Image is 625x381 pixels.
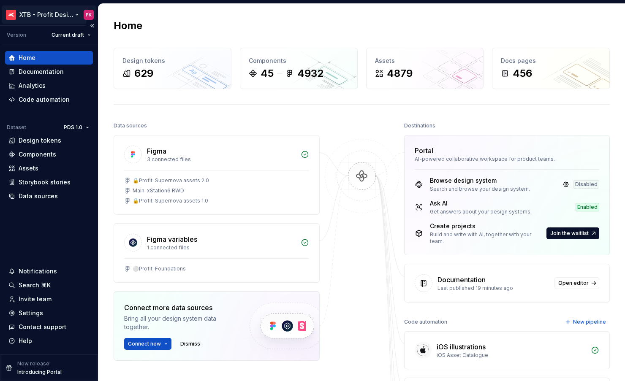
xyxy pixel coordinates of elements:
a: Open editor [554,277,599,289]
img: 69bde2f7-25a0-4577-ad58-aa8b0b39a544.png [6,10,16,20]
div: Components [19,150,56,159]
div: Components [249,57,349,65]
a: Assets [5,162,93,175]
div: AI-powered collaborative workspace for product teams. [415,156,600,162]
p: Introducing Portal [17,369,62,376]
div: 629 [134,67,153,80]
button: Help [5,334,93,348]
div: Contact support [19,323,66,331]
div: 🔒Profit: Supernova assets 2.0 [133,177,209,184]
div: Version [7,32,26,38]
div: ⚪️Profit: Foundations [133,265,186,272]
a: Components [5,148,93,161]
div: Documentation [19,68,64,76]
div: Destinations [404,120,435,132]
div: Figma [147,146,166,156]
div: Last published 19 minutes ago [437,285,550,292]
div: Portal [415,146,433,156]
div: 456 [513,67,532,80]
a: Documentation [5,65,93,78]
div: iOS Asset Catalogue [437,352,586,359]
button: PDS 1.0 [60,122,93,133]
a: Storybook stories [5,176,93,189]
button: Contact support [5,320,93,334]
div: 4879 [387,67,413,80]
button: Dismiss [177,338,204,350]
div: Ask AI [430,199,532,208]
div: Storybook stories [19,178,71,186]
button: Connect new [124,338,171,350]
div: Disabled [573,180,599,189]
a: Analytics [5,79,93,92]
button: XTB - Profit Design SystemPK [2,5,96,24]
button: Search ⌘K [5,278,93,292]
div: PK [86,11,92,18]
a: Components454932 [240,48,358,89]
div: Search and browse your design system. [430,186,530,192]
div: XTB - Profit Design System [19,11,73,19]
p: New release! [17,360,51,367]
a: Invite team [5,292,93,306]
a: Design tokens629 [114,48,231,89]
div: Data sources [19,192,58,200]
span: New pipeline [573,319,606,325]
div: Design tokens [122,57,223,65]
div: 4932 [297,67,323,80]
a: Figma3 connected files🔒Profit: Supernova assets 2.0Main: xStation6 RWD🔒Profit: Supernova assets 1.0 [114,135,320,215]
span: Join the waitlist [550,230,589,237]
div: Create projects [430,222,545,230]
div: Code automation [404,316,447,328]
div: Notifications [19,267,57,276]
div: Help [19,337,32,345]
div: Assets [19,164,38,173]
div: Analytics [19,81,46,90]
div: 1 connected files [147,244,296,251]
a: Figma variables1 connected files⚪️Profit: Foundations [114,223,320,283]
div: Settings [19,309,43,317]
button: Notifications [5,265,93,278]
div: Invite team [19,295,52,303]
div: 🔒Profit: Supernova assets 1.0 [133,197,208,204]
div: Search ⌘K [19,281,51,289]
div: Build and write with AI, together with your team. [430,231,545,245]
div: Dataset [7,124,26,131]
div: Design tokens [19,136,61,145]
div: Main: xStation6 RWD [133,187,184,194]
div: Assets [375,57,475,65]
a: Docs pages456 [492,48,610,89]
div: Enabled [576,203,599,211]
h2: Home [114,19,142,32]
a: Code automation [5,93,93,106]
span: Current draft [52,32,84,38]
span: Dismiss [180,340,200,347]
div: 3 connected files [147,156,296,163]
span: PDS 1.0 [64,124,82,131]
button: New pipeline [562,316,610,328]
a: Home [5,51,93,65]
button: Join the waitlist [546,227,599,239]
div: Browse design system [430,176,530,185]
div: 45 [261,67,274,80]
a: Settings [5,306,93,320]
div: Docs pages [501,57,601,65]
div: Figma variables [147,234,197,244]
a: Design tokens [5,134,93,147]
div: Code automation [19,95,70,104]
div: Bring all your design system data together. [124,314,235,331]
div: iOS illustrations [437,342,486,352]
div: Documentation [437,275,486,285]
button: Current draft [48,29,95,41]
a: Assets4879 [366,48,484,89]
span: Open editor [558,280,589,286]
span: Connect new [128,340,161,347]
button: Collapse sidebar [86,20,98,32]
div: Data sources [114,120,147,132]
a: Data sources [5,189,93,203]
div: Home [19,54,35,62]
div: Get answers about your design systems. [430,208,532,215]
div: Connect more data sources [124,303,235,313]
